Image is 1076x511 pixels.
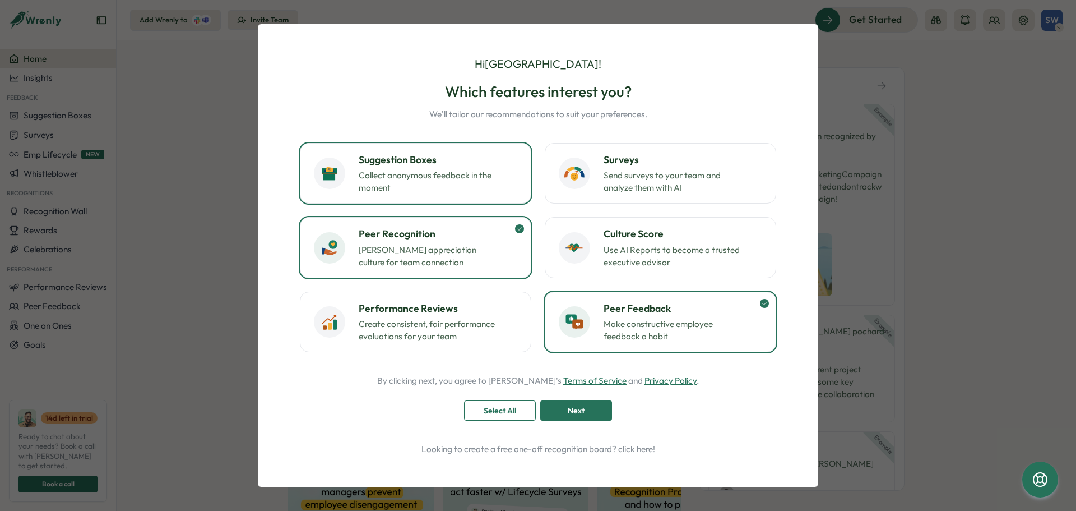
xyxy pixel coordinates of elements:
[300,217,531,278] button: Peer Recognition[PERSON_NAME] appreciation culture for team connection
[545,292,776,352] button: Peer FeedbackMake constructive employee feedback a habit
[540,400,612,421] button: Next
[300,292,531,352] button: Performance ReviewsCreate consistent, fair performance evaluations for your team
[484,401,516,420] span: Select All
[359,153,517,167] h3: Suggestion Boxes
[604,227,762,241] h3: Culture Score
[377,375,699,387] p: By clicking next, you agree to [PERSON_NAME]'s and .
[359,318,499,343] p: Create consistent, fair performance evaluations for your team
[644,375,697,386] a: Privacy Policy
[429,82,647,102] h2: Which features interest you?
[604,318,744,343] p: Make constructive employee feedback a habit
[464,400,536,421] button: Select All
[289,443,787,455] p: Looking to create a free one-off recognition board?
[359,169,499,194] p: Collect anonymous feedback in the moment
[545,217,776,278] button: Culture ScoreUse AI Reports to become a trusted executive advisor
[604,153,762,167] h3: Surveys
[618,444,655,454] a: click here!
[359,244,499,269] p: [PERSON_NAME] appreciation culture for team connection
[359,227,517,241] h3: Peer Recognition
[604,301,762,316] h3: Peer Feedback
[545,143,776,204] button: SurveysSend surveys to your team and analyze them with AI
[604,244,744,269] p: Use AI Reports to become a trusted executive advisor
[359,301,517,316] h3: Performance Reviews
[563,375,627,386] a: Terms of Service
[475,56,601,73] p: Hi [GEOGRAPHIC_DATA] !
[568,401,585,420] span: Next
[300,143,531,204] button: Suggestion BoxesCollect anonymous feedback in the moment
[604,169,744,194] p: Send surveys to your team and analyze them with AI
[429,108,647,121] p: We'll tailor our recommendations to suit your preferences.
